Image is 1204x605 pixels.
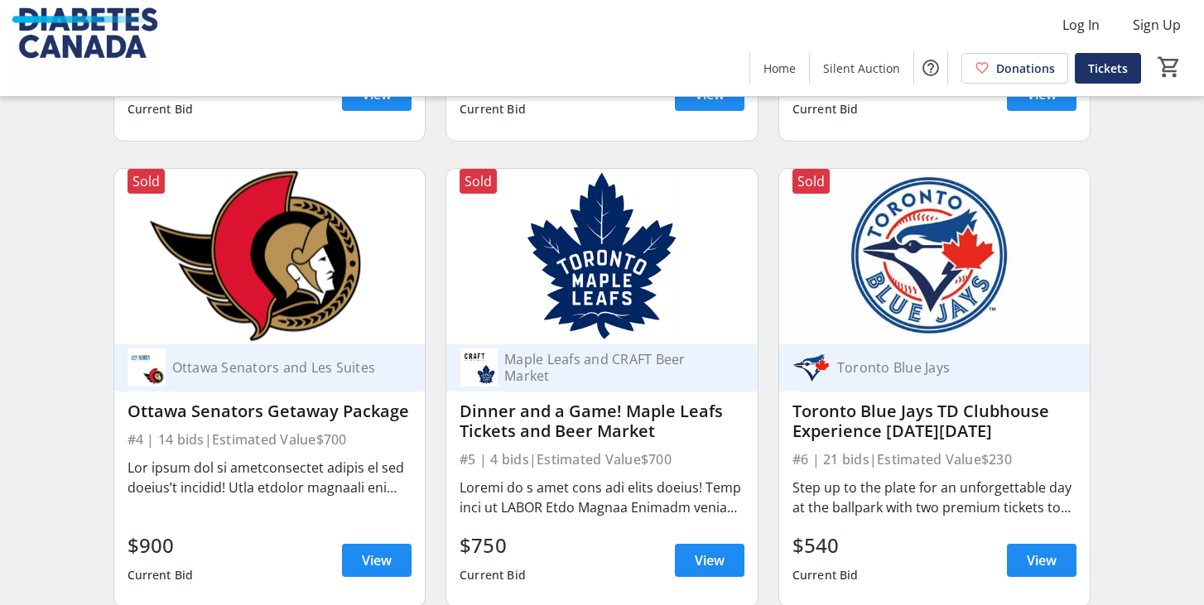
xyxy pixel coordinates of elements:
a: View [675,78,744,111]
a: View [1007,544,1076,577]
div: Current Bid [128,560,194,590]
a: Home [750,53,809,84]
div: #5 | 4 bids | Estimated Value $700 [460,448,744,471]
span: View [362,550,392,570]
a: View [675,544,744,577]
a: View [1007,78,1076,111]
span: Sign Up [1133,15,1181,35]
div: Toronto Blue Jays TD Clubhouse Experience [DATE][DATE] [792,401,1077,441]
button: Cart [1154,52,1184,82]
div: Current Bid [460,560,526,590]
div: Current Bid [128,94,194,124]
button: Help [914,51,947,84]
div: Current Bid [460,94,526,124]
button: Log In [1049,12,1113,38]
div: Loremi do s amet cons adi elits doeius! Temp inci ut LABOR Etdo Magnaa Enimadm veniam quisnost ex... [460,478,744,517]
img: Ottawa Senators and Les Suites [128,348,166,387]
a: Donations [961,53,1068,84]
div: $540 [792,531,859,560]
div: Step up to the plate for an unforgettable day at the ballpark with two premium tickets to a Toron... [792,478,1077,517]
a: Silent Auction [810,53,913,84]
div: Sold [128,169,165,194]
button: Sign Up [1120,12,1194,38]
span: View [1027,550,1057,570]
div: Maple Leafs and CRAFT Beer Market [498,351,725,384]
img: Toronto Blue Jays TD Clubhouse Experience on Monday August 25th [779,169,1091,343]
span: Donations [996,60,1055,77]
div: $900 [128,531,194,560]
img: Maple Leafs and CRAFT Beer Market [460,348,498,387]
div: Ottawa Senators Getaway Package [128,401,412,421]
a: Tickets [1075,53,1141,84]
a: View [342,544,412,577]
img: Toronto Blue Jays [792,348,831,387]
div: #6 | 21 bids | Estimated Value $230 [792,448,1077,471]
img: Ottawa Senators Getaway Package [114,169,426,343]
div: Ottawa Senators and Les Suites [166,359,393,376]
div: Current Bid [792,560,859,590]
span: View [695,550,725,570]
span: Silent Auction [823,60,900,77]
div: $750 [460,531,526,560]
div: Current Bid [792,94,859,124]
div: #4 | 14 bids | Estimated Value $700 [128,428,412,451]
div: Dinner and a Game! Maple Leafs Tickets and Beer Market [460,401,744,441]
div: Toronto Blue Jays [831,359,1057,376]
span: Tickets [1088,60,1128,77]
a: View [342,78,412,111]
div: Sold [792,169,830,194]
img: Diabetes Canada's Logo [10,7,157,89]
span: Home [763,60,796,77]
div: Sold [460,169,497,194]
img: Dinner and a Game! Maple Leafs Tickets and Beer Market [446,169,758,343]
span: Log In [1062,15,1100,35]
div: Lor ipsum dol si ametconsectet adipis el sed doeius’t incidid! Utla etdolor magnaali eni adminimv... [128,458,412,497]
